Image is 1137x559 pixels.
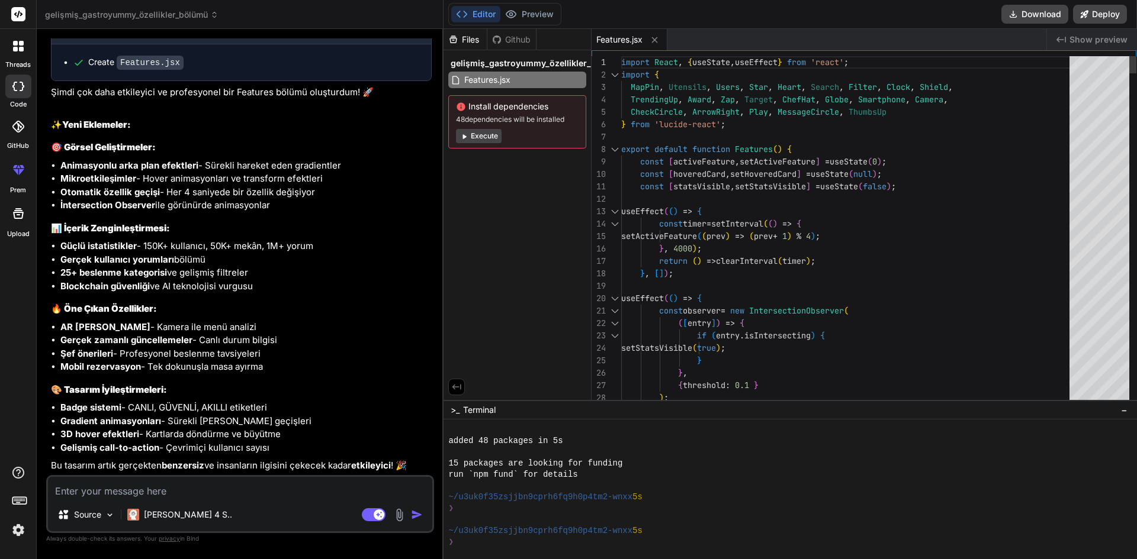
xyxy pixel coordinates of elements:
span: [ [654,268,659,279]
span: React [654,57,678,67]
span: ( [669,206,673,217]
button: Preview [500,6,558,22]
span: , [725,169,730,179]
span: => [735,231,744,241]
span: gelişmiş_gastroyummy_özellikler_bölümü [451,57,622,69]
span: , [740,106,744,117]
span: , [773,94,778,105]
div: 17 [592,255,606,267]
div: 18 [592,267,606,280]
span: ; [664,392,669,403]
span: , [659,82,664,92]
span: , [943,94,948,105]
span: export [621,144,650,154]
span: ( [858,181,863,192]
div: 28 [592,392,606,404]
span: ; [811,256,815,266]
span: ( [664,206,669,217]
span: { [820,330,825,341]
span: { [697,206,702,217]
span: ThumbsUp [849,106,887,117]
span: timer [782,256,806,266]
span: , [735,94,740,105]
span: Features.jsx [463,73,512,87]
div: 9 [592,156,606,168]
button: Deploy [1073,5,1127,24]
strong: Badge sistemi [60,402,121,413]
img: attachment [393,508,406,522]
div: 4 [592,93,606,106]
span: ( [844,305,849,316]
span: ) [716,342,721,353]
div: Click to collapse the range. [607,143,622,156]
strong: İntersection Observer [60,199,155,211]
span: ( [773,144,778,154]
span: , [839,106,844,117]
span: , [839,82,844,92]
span: , [801,82,806,92]
div: Click to collapse the range. [607,218,622,230]
span: ( [697,231,702,241]
span: , [849,94,853,105]
span: hoveredCard [673,169,725,179]
div: Click to collapse the range. [607,329,622,342]
span: ) [773,218,778,229]
span: MessageCircle [778,106,839,117]
div: 14 [592,218,606,230]
label: GitHub [7,141,29,151]
span: Zap [721,94,735,105]
span: Shield [920,82,948,92]
span: % [796,231,801,241]
span: , [905,94,910,105]
li: - Profesyonel beslenme tavsiyeleri [60,347,432,361]
span: + [773,231,778,241]
span: 0.1 [735,380,749,390]
strong: 3D hover efektleri [60,428,139,440]
span: default [654,144,688,154]
li: ve AI teknolojisi vurgusu [60,280,432,293]
span: setStatsVisible [735,181,806,192]
span: setStatsVisible [621,342,692,353]
span: } [659,243,664,254]
span: entry [716,330,740,341]
span: useEffect [621,293,664,303]
li: - Canlı durum bilgisi [60,334,432,347]
span: IntersectionObserver [749,305,844,316]
span: } [754,380,759,390]
span: setActiveFeature [621,231,697,241]
li: bölümü [60,253,432,267]
span: from [787,57,806,67]
span: , [768,82,773,92]
span: isIntersecting [744,330,811,341]
span: ) [659,392,664,403]
span: clearInterval [716,256,778,266]
span: setInterval [711,218,763,229]
div: 8 [592,143,606,156]
li: - Kartlarda döndürme ve büyütme [60,428,432,441]
span: Star [749,82,768,92]
span: ) [872,169,877,179]
span: Terminal [463,404,496,416]
span: => [683,293,692,303]
span: ] [796,169,801,179]
span: , [735,156,740,167]
span: Heart [778,82,801,92]
div: Github [487,34,536,46]
span: , [815,94,820,105]
span: ; [669,268,673,279]
span: entry [688,318,711,328]
div: 19 [592,280,606,292]
div: Click to collapse the range. [607,205,622,218]
strong: 🎯 Görsel Geliştirmeler: [51,141,156,153]
span: gelişmiş_gastroyummy_özellikler_bölümü [45,9,219,21]
span: => [706,256,716,266]
div: Click to collapse the range. [607,305,622,317]
span: ; [882,156,887,167]
span: } [697,355,702,366]
span: = [721,305,725,316]
span: => [683,206,692,217]
span: , [730,57,735,67]
span: 4000 [673,243,692,254]
span: ; [844,57,849,67]
span: >_ [451,404,460,416]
